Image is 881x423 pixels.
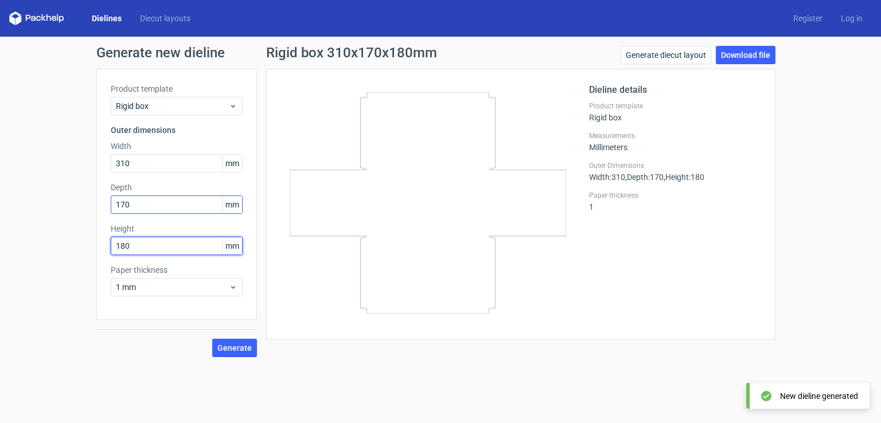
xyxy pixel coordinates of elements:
button: Generate [212,339,257,357]
a: Generate diecut layout [621,46,711,64]
div: Millimeters [589,131,761,152]
span: , Height : 180 [664,173,704,182]
h1: Rigid box 310x170x180mm [266,46,437,60]
label: Measurements [589,131,761,140]
h1: Generate new dieline [96,46,785,60]
div: 1 [589,191,761,211]
a: Register [784,13,832,24]
span: Rigid box [116,100,229,112]
label: Depth [111,182,243,193]
label: Outer Dimensions [589,161,761,170]
label: Product template [111,83,243,95]
h3: Outer dimensions [111,124,243,136]
label: Paper thickness [111,264,243,276]
label: Height [111,223,243,234]
label: Paper thickness [589,191,761,200]
span: Width : 310 [589,173,625,182]
a: Log in [832,13,872,24]
div: New dieline generated [780,390,858,402]
label: Width [111,140,243,152]
a: Diecut layouts [131,13,200,24]
div: Rigid box [589,101,761,122]
a: Download file [716,46,775,64]
span: mm [222,196,242,213]
span: mm [222,155,242,172]
h2: Dieline details [589,83,761,97]
a: Dielines [83,13,131,24]
span: Generate [217,344,252,352]
label: Product template [589,101,761,111]
span: mm [222,237,242,254]
span: 1 mm [116,281,229,293]
span: , Depth : 170 [625,173,664,182]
